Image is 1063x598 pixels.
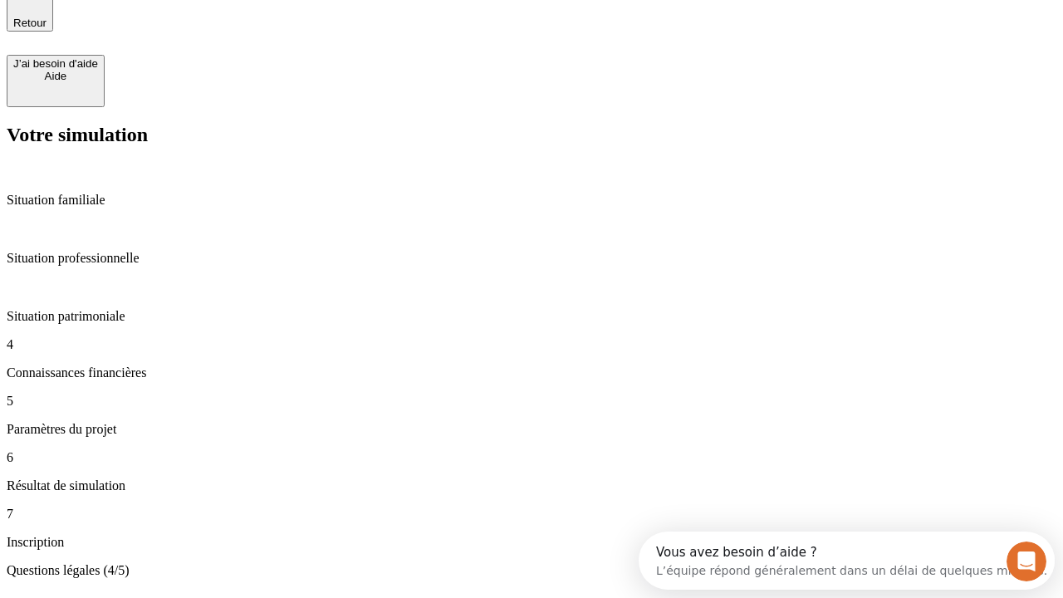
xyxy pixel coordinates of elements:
p: 4 [7,337,1056,352]
h2: Votre simulation [7,124,1056,146]
p: Connaissances financières [7,365,1056,380]
div: J’ai besoin d'aide [13,57,98,70]
iframe: Intercom live chat discovery launcher [639,532,1055,590]
p: 6 [7,450,1056,465]
div: L’équipe répond généralement dans un délai de quelques minutes. [17,27,409,45]
p: Situation patrimoniale [7,309,1056,324]
div: Ouvrir le Messenger Intercom [7,7,458,52]
p: Situation familiale [7,193,1056,208]
p: Paramètres du projet [7,422,1056,437]
p: 5 [7,394,1056,409]
p: Questions légales (4/5) [7,563,1056,578]
p: Situation professionnelle [7,251,1056,266]
button: J’ai besoin d'aideAide [7,55,105,107]
p: Résultat de simulation [7,478,1056,493]
iframe: Intercom live chat [1007,542,1046,581]
div: Vous avez besoin d’aide ? [17,14,409,27]
div: Aide [13,70,98,82]
p: Inscription [7,535,1056,550]
span: Retour [13,17,47,29]
p: 7 [7,507,1056,522]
